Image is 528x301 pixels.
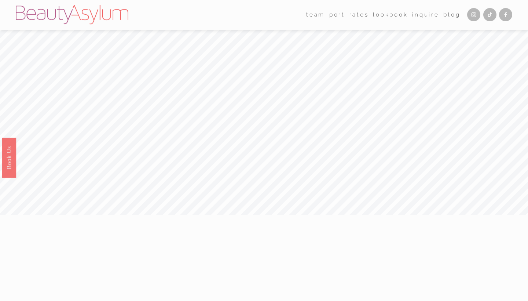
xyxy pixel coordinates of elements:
[467,8,480,21] a: Instagram
[499,8,512,21] a: Facebook
[306,10,325,20] span: team
[373,9,408,21] a: Lookbook
[329,9,345,21] a: port
[412,9,439,21] a: Inquire
[483,8,496,21] a: TikTok
[443,9,460,21] a: Blog
[306,9,325,21] a: folder dropdown
[2,138,16,178] a: Book Us
[349,9,369,21] a: Rates
[16,5,128,24] img: Beauty Asylum | Bridal Hair &amp; Makeup Charlotte &amp; Atlanta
